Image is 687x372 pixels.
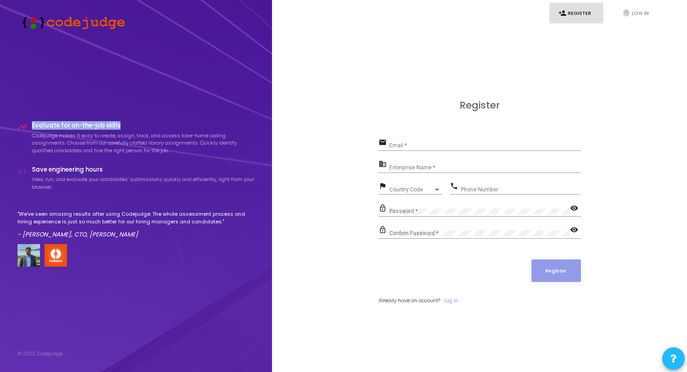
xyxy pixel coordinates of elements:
span: Already have an account? [379,297,440,304]
i: timeline [18,122,27,132]
h3: Register [379,100,581,111]
h4: Save engineering hours [32,166,255,173]
p: View, run, and evaluate your candidates’ submissions quickly and efficiently, right from your bro... [32,176,255,191]
mat-icon: email [379,138,389,149]
button: Register [531,259,581,282]
i: code [18,166,27,176]
h4: Evaluate for on-the-job skills [32,122,255,129]
a: fingerprintLog In [613,3,667,24]
input: Phone Number [461,186,580,193]
img: user image [18,244,40,267]
em: - [PERSON_NAME], CTO, [PERSON_NAME] [18,230,138,239]
mat-icon: lock_outline [379,204,389,214]
a: Log In [444,297,458,304]
i: person_add [558,9,567,17]
input: Enterprise Name [389,164,581,171]
p: "We've seen amazing results after using Codejudge. The whole assessment process and hiring experi... [18,210,255,225]
mat-icon: visibility [570,204,581,214]
p: Codejudge makes it easy to create, assign, track, and assess take-home coding assignments. Choose... [32,132,255,154]
a: person_addRegister [549,3,603,24]
mat-icon: flag [379,181,389,192]
img: company-logo [45,244,67,267]
mat-icon: business [379,159,389,170]
mat-icon: lock_outline [379,225,389,236]
span: Country Code [389,187,433,192]
input: Email [389,142,581,149]
i: fingerprint [622,9,630,17]
mat-icon: phone [450,181,461,192]
div: © 2025 Codejudge [18,350,62,358]
mat-icon: visibility [570,225,581,236]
